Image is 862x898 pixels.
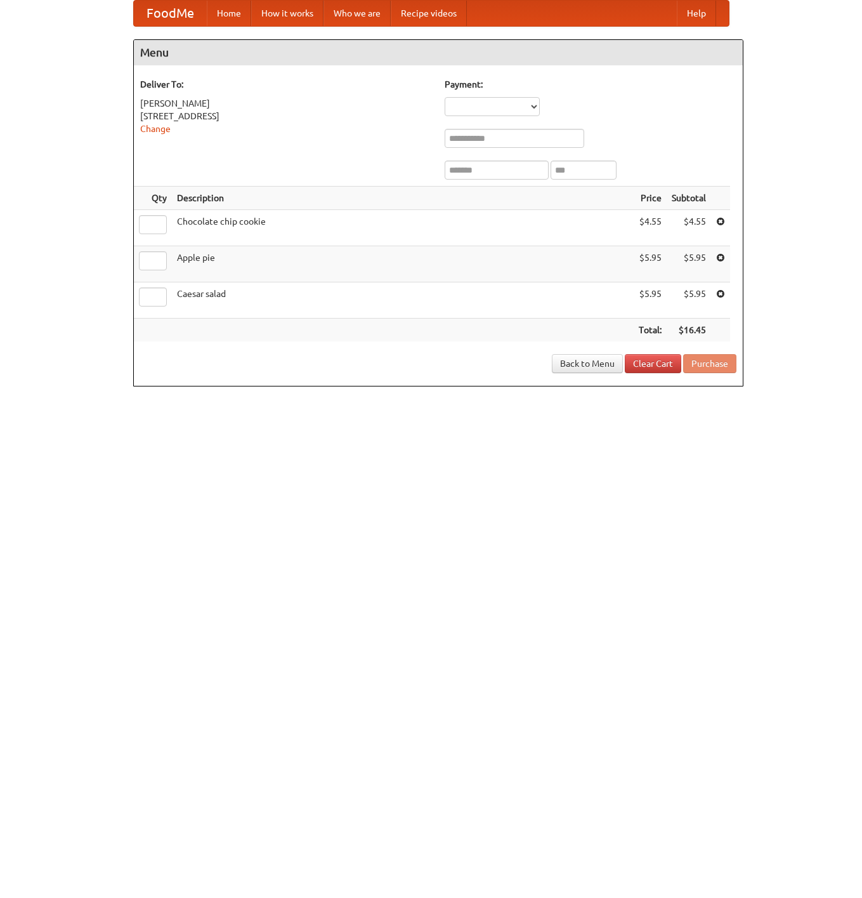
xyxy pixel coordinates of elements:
[552,354,623,373] a: Back to Menu
[634,319,667,342] th: Total:
[625,354,681,373] a: Clear Cart
[207,1,251,26] a: Home
[667,187,711,210] th: Subtotal
[634,282,667,319] td: $5.95
[677,1,716,26] a: Help
[251,1,323,26] a: How it works
[172,187,634,210] th: Description
[667,210,711,246] td: $4.55
[134,1,207,26] a: FoodMe
[140,124,171,134] a: Change
[634,210,667,246] td: $4.55
[667,319,711,342] th: $16.45
[172,282,634,319] td: Caesar salad
[134,187,172,210] th: Qty
[634,187,667,210] th: Price
[140,97,432,110] div: [PERSON_NAME]
[172,210,634,246] td: Chocolate chip cookie
[140,110,432,122] div: [STREET_ADDRESS]
[134,40,743,65] h4: Menu
[445,78,736,91] h5: Payment:
[683,354,736,373] button: Purchase
[634,246,667,282] td: $5.95
[323,1,391,26] a: Who we are
[667,282,711,319] td: $5.95
[391,1,467,26] a: Recipe videos
[172,246,634,282] td: Apple pie
[140,78,432,91] h5: Deliver To:
[667,246,711,282] td: $5.95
